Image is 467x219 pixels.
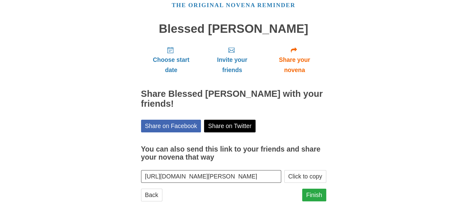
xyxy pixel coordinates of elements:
[141,89,326,109] h2: Share Blessed [PERSON_NAME] with your friends!
[172,2,295,8] a: The original novena reminder
[302,189,326,201] a: Finish
[284,170,326,183] button: Click to copy
[141,22,326,36] h1: Blessed [PERSON_NAME]
[141,145,326,161] h3: You can also send this link to your friends and share your novena that way
[204,120,256,132] a: Share on Twitter
[269,55,320,75] span: Share your novena
[141,41,202,78] a: Choose start date
[141,120,201,132] a: Share on Facebook
[141,189,162,201] a: Back
[263,41,326,78] a: Share your novena
[201,41,263,78] a: Invite your friends
[147,55,195,75] span: Choose start date
[207,55,256,75] span: Invite your friends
